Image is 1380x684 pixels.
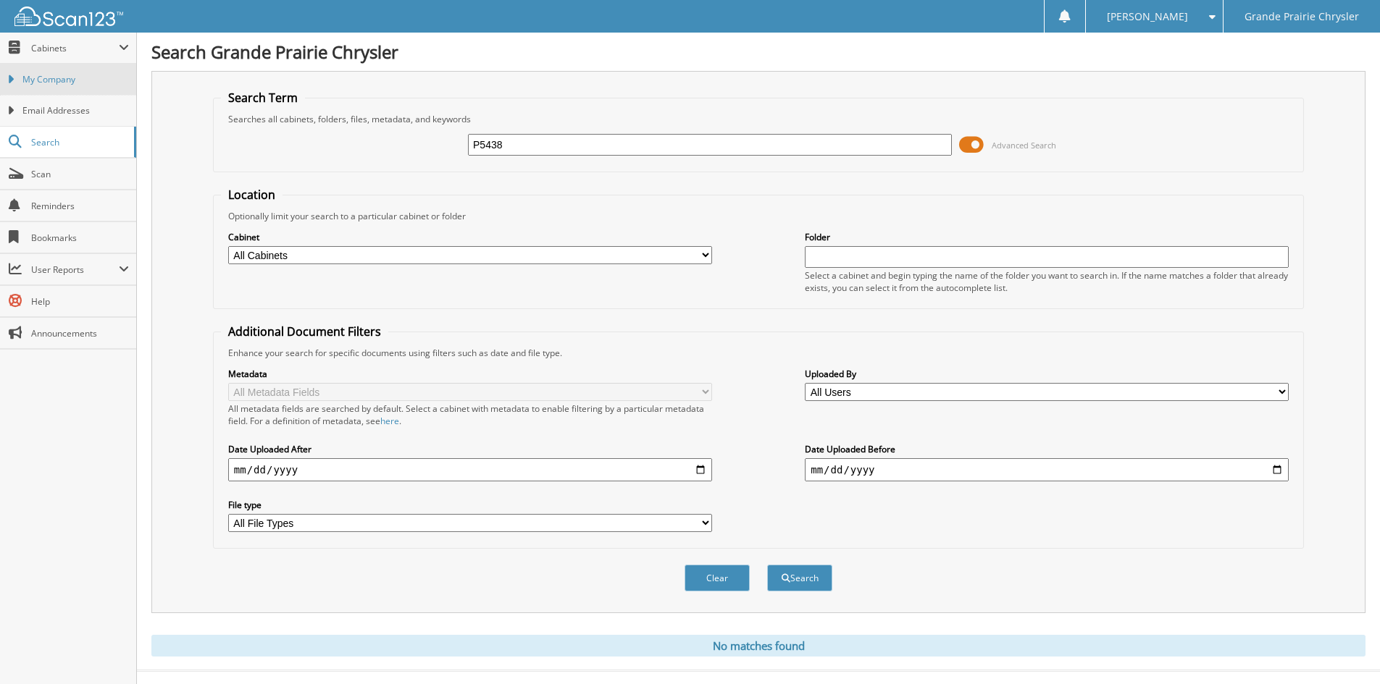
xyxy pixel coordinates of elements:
label: Cabinet [228,231,712,243]
span: Bookmarks [31,232,129,244]
span: Scan [31,168,129,180]
div: All metadata fields are searched by default. Select a cabinet with metadata to enable filtering b... [228,402,712,427]
span: Search [31,136,127,148]
iframe: Chat Widget [1308,615,1380,684]
div: Select a cabinet and begin typing the name of the folder you want to search in. If the name match... [805,269,1289,294]
label: Metadata [228,368,712,380]
span: [PERSON_NAME] [1107,12,1188,21]
button: Search [767,565,832,591]
div: No matches found [151,635,1366,656]
span: Email Addresses [22,104,129,117]
span: Help [31,295,129,308]
label: Folder [805,231,1289,243]
span: Advanced Search [992,140,1056,151]
label: Date Uploaded Before [805,443,1289,455]
span: Cabinets [31,42,119,54]
img: scan123-logo-white.svg [14,7,123,26]
legend: Location [221,187,283,203]
span: Reminders [31,200,129,212]
span: Grande Prairie Chrysler [1245,12,1359,21]
div: Searches all cabinets, folders, files, metadata, and keywords [221,113,1296,125]
a: here [380,415,399,427]
div: Enhance your search for specific documents using filters such as date and file type. [221,347,1296,359]
label: File type [228,499,712,511]
input: start [228,458,712,481]
span: Announcements [31,327,129,339]
span: User Reports [31,263,119,276]
input: end [805,458,1289,481]
span: My Company [22,73,129,86]
h1: Search Grande Prairie Chrysler [151,40,1366,64]
label: Date Uploaded After [228,443,712,455]
div: Optionally limit your search to a particular cabinet or folder [221,210,1296,222]
legend: Search Term [221,90,305,106]
button: Clear [685,565,750,591]
label: Uploaded By [805,368,1289,380]
legend: Additional Document Filters [221,324,388,339]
